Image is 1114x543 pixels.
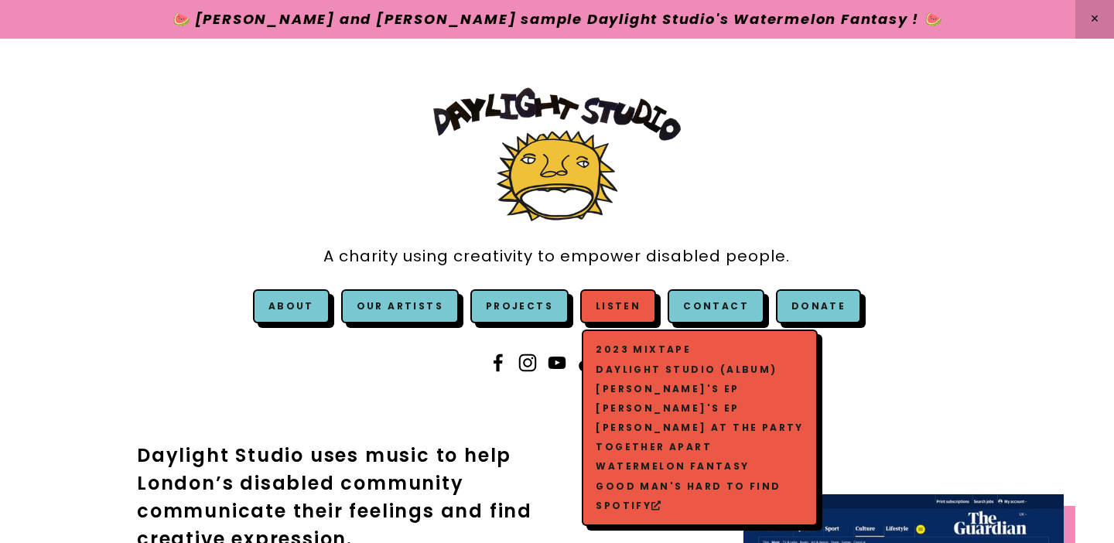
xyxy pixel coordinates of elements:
[323,239,790,274] a: A charity using creativity to empower disabled people.
[470,289,569,323] a: Projects
[593,398,808,418] a: [PERSON_NAME]'s EP
[593,457,808,476] a: Watermelon Fantasy
[593,340,808,360] a: 2023 Mixtape
[776,289,861,323] a: Donate
[593,476,808,496] a: Good man's hard to find
[593,360,808,379] a: Daylight Studio (Album)
[668,289,764,323] a: Contact
[268,299,314,312] a: About
[593,438,808,457] a: Together Apart
[593,379,808,398] a: [PERSON_NAME]'s EP
[593,496,808,515] a: Spotify
[341,289,459,323] a: Our Artists
[433,87,681,221] img: Daylight Studio
[593,418,808,437] a: [PERSON_NAME] at The Party
[596,299,641,312] a: Listen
